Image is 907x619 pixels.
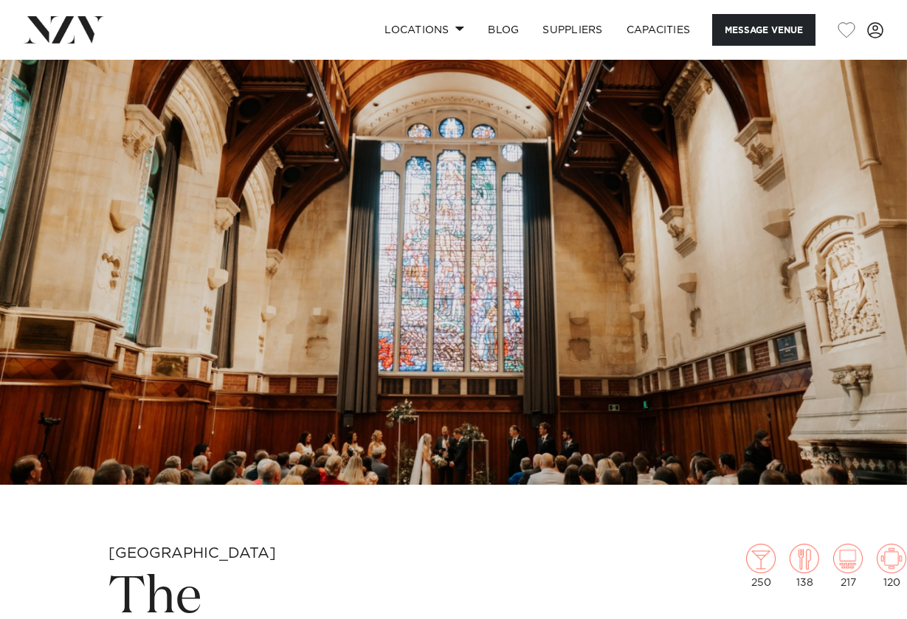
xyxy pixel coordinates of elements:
[833,544,863,573] img: theatre.png
[712,14,815,46] button: Message Venue
[877,544,906,588] div: 120
[790,544,819,573] img: dining.png
[531,14,614,46] a: SUPPLIERS
[790,544,819,588] div: 138
[746,544,776,573] img: cocktail.png
[746,544,776,588] div: 250
[877,544,906,573] img: meeting.png
[833,544,863,588] div: 217
[373,14,476,46] a: Locations
[476,14,531,46] a: BLOG
[108,546,276,561] small: [GEOGRAPHIC_DATA]
[615,14,703,46] a: Capacities
[24,16,104,43] img: nzv-logo.png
